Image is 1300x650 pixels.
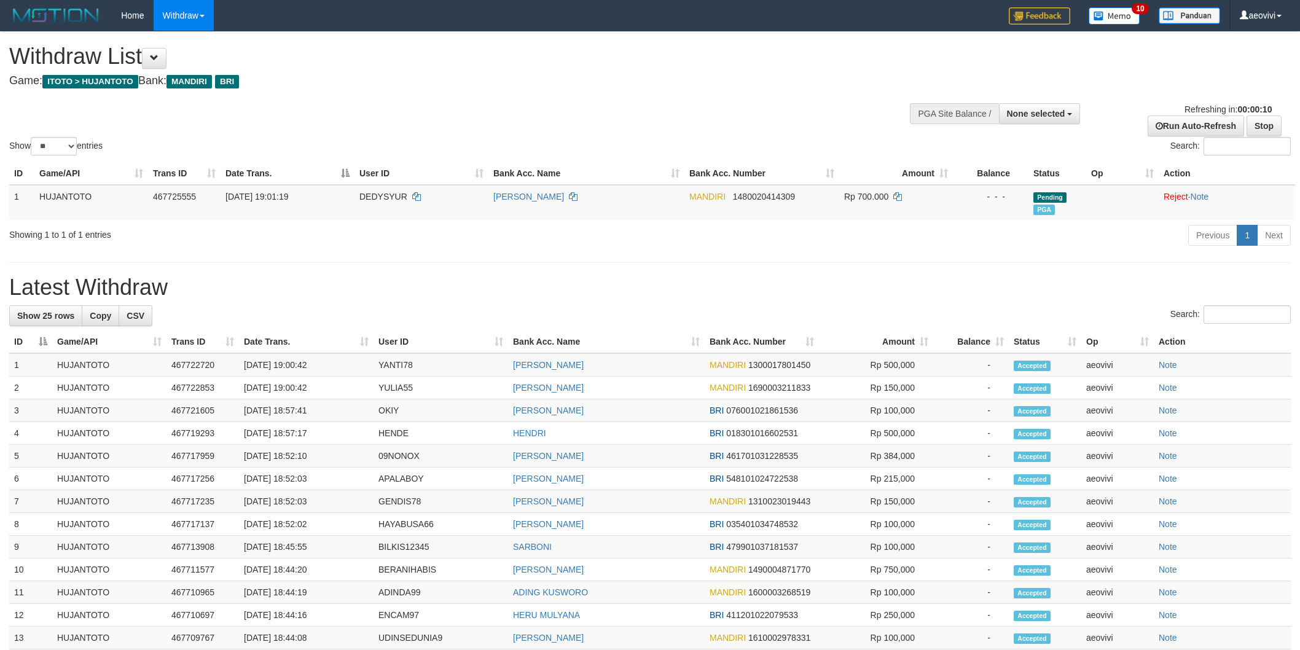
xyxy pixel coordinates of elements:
td: 11 [9,581,52,604]
span: 467725555 [153,192,196,202]
a: [PERSON_NAME] [513,633,584,643]
span: Accepted [1014,565,1051,576]
td: [DATE] 18:52:02 [239,513,374,536]
div: - - - [958,190,1024,203]
td: [DATE] 18:52:10 [239,445,374,468]
div: PGA Site Balance / [910,103,998,124]
td: 7 [9,490,52,513]
td: GENDIS78 [374,490,508,513]
a: Note [1159,474,1177,484]
th: Bank Acc. Number: activate to sort column ascending [705,331,819,353]
td: - [933,353,1009,377]
td: HUJANTOTO [52,399,166,422]
a: [PERSON_NAME] [513,451,584,461]
span: BRI [710,474,724,484]
span: Marked by aeorizki [1033,205,1055,215]
span: Accepted [1014,611,1051,621]
a: Note [1159,496,1177,506]
span: Refreshing in: [1184,104,1272,114]
th: Op: activate to sort column ascending [1081,331,1154,353]
td: BERANIHABIS [374,558,508,581]
span: Accepted [1014,452,1051,462]
td: 467722853 [166,377,239,399]
a: [PERSON_NAME] [513,496,584,506]
span: BRI [710,542,724,552]
a: [PERSON_NAME] [493,192,564,202]
strong: 00:00:10 [1237,104,1272,114]
a: Note [1159,610,1177,620]
td: aeovivi [1081,536,1154,558]
th: Balance [953,162,1028,185]
td: HUJANTOTO [52,445,166,468]
span: ITOTO > HUJANTOTO [42,75,138,88]
span: Accepted [1014,588,1051,598]
a: Note [1159,542,1177,552]
a: [PERSON_NAME] [513,519,584,529]
td: 6 [9,468,52,490]
td: aeovivi [1081,468,1154,490]
td: 467709767 [166,627,239,649]
span: Copy 479901037181537 to clipboard [726,542,798,552]
span: MANDIRI [710,496,746,506]
td: Rp 250,000 [819,604,933,627]
td: BILKIS12345 [374,536,508,558]
a: Note [1159,383,1177,393]
td: 13 [9,627,52,649]
td: · [1159,185,1295,220]
span: BRI [710,519,724,529]
td: Rp 100,000 [819,513,933,536]
td: aeovivi [1081,399,1154,422]
span: Copy 1490004871770 to clipboard [748,565,810,574]
td: aeovivi [1081,558,1154,581]
span: BRI [710,405,724,415]
span: Rp 700.000 [844,192,888,202]
td: HUJANTOTO [34,185,148,220]
th: Game/API: activate to sort column ascending [52,331,166,353]
th: Status: activate to sort column ascending [1009,331,1081,353]
td: 10 [9,558,52,581]
th: Date Trans.: activate to sort column descending [221,162,354,185]
td: 467717959 [166,445,239,468]
td: 1 [9,185,34,220]
button: None selected [999,103,1081,124]
td: Rp 100,000 [819,627,933,649]
td: 467721605 [166,399,239,422]
th: Action [1159,162,1295,185]
td: HENDE [374,422,508,445]
a: Note [1159,360,1177,370]
td: 4 [9,422,52,445]
h1: Latest Withdraw [9,275,1291,300]
td: ADINDA99 [374,581,508,604]
span: CSV [127,311,144,321]
select: Showentries [31,137,77,155]
td: YANTI78 [374,353,508,377]
span: Copy 1480020414309 to clipboard [733,192,795,202]
td: - [933,627,1009,649]
th: Action [1154,331,1291,353]
td: HUJANTOTO [52,513,166,536]
td: ENCAM97 [374,604,508,627]
span: Accepted [1014,542,1051,553]
td: aeovivi [1081,422,1154,445]
td: APALABOY [374,468,508,490]
a: [PERSON_NAME] [513,360,584,370]
span: Copy 1690003211833 to clipboard [748,383,810,393]
td: - [933,399,1009,422]
td: [DATE] 18:45:55 [239,536,374,558]
img: MOTION_logo.png [9,6,103,25]
span: MANDIRI [710,587,746,597]
a: Copy [82,305,119,326]
th: Bank Acc. Name: activate to sort column ascending [488,162,684,185]
td: 467713908 [166,536,239,558]
td: 467722720 [166,353,239,377]
td: [DATE] 19:00:42 [239,353,374,377]
td: Rp 500,000 [819,353,933,377]
td: [DATE] 19:00:42 [239,377,374,399]
label: Show entries [9,137,103,155]
td: [DATE] 18:57:41 [239,399,374,422]
td: OKIY [374,399,508,422]
a: Note [1191,192,1209,202]
a: Stop [1247,116,1282,136]
span: BRI [215,75,239,88]
td: YULIA55 [374,377,508,399]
